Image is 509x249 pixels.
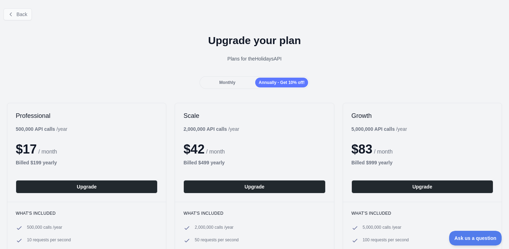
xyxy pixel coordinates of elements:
h2: Scale [183,112,325,120]
h2: Growth [351,112,493,120]
div: / year [183,126,239,133]
iframe: Toggle Customer Support [449,231,502,246]
span: $ 42 [183,142,204,156]
b: 5,000,000 API calls [351,126,395,132]
b: 2,000,000 API calls [183,126,227,132]
span: $ 83 [351,142,372,156]
div: / year [351,126,407,133]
